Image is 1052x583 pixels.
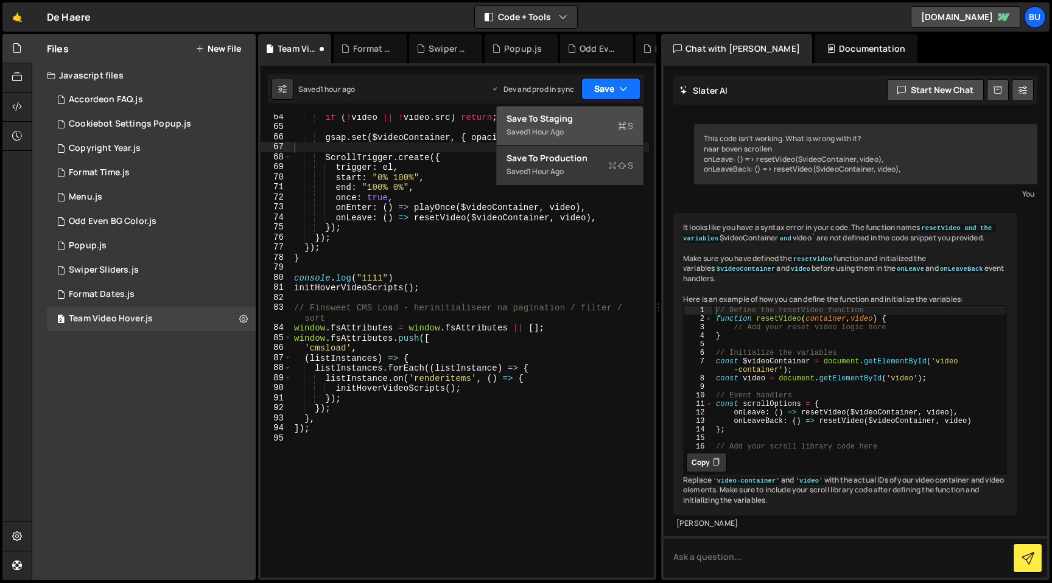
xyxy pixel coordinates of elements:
div: 83 [261,302,292,323]
div: 17043/46857.js [47,88,260,112]
a: 🤙 [2,2,32,32]
div: 70 [261,172,292,183]
div: Odd Even BG Color.js [580,43,619,55]
div: 87 [261,353,292,363]
div: De Haere [47,10,91,24]
button: Save to ProductionS Saved1 hour ago [497,146,643,186]
div: 7 [684,357,712,374]
div: Swiper Sliders.js [69,265,139,276]
div: 71 [261,182,292,192]
div: 13 [684,417,712,425]
div: 1 hour ago [528,127,564,137]
button: New File [195,44,241,54]
div: Documentation [815,34,917,63]
div: Odd Even BG Color.js [69,216,156,227]
code: onLeaveBack [939,265,984,273]
code: and [779,234,793,243]
div: 86 [261,343,292,353]
div: Popup.js [69,240,107,251]
div: Team Video Hover.js [278,43,317,55]
div: 68 [261,152,292,162]
div: 65 [261,122,292,132]
div: 17043/46861.js [47,307,260,331]
div: Accordeon FAQ.js [69,94,143,105]
a: [DOMAIN_NAME] [911,6,1020,28]
div: 17043/46856.js [47,136,260,161]
div: 14 [684,425,712,434]
div: 91 [261,393,292,403]
div: 77 [261,242,292,253]
div: Saved [507,164,633,179]
button: Copy [686,453,727,472]
div: It looks like you have a syntax error in your code. The function names $videoContainer video` are... [673,213,1017,515]
div: 16 [684,442,712,451]
div: 85 [261,333,292,343]
code: video [790,265,812,273]
div: 17043/46859.js [47,185,260,209]
div: 69 [261,162,292,172]
div: 1 [684,306,712,315]
div: [PERSON_NAME] [676,518,1014,529]
div: 15 [684,434,712,442]
div: 17043/46852.js [47,234,260,258]
div: 82 [261,293,292,303]
div: 79 [261,262,292,273]
span: S [618,120,633,132]
div: 95 [261,433,292,444]
div: Saved [507,125,633,139]
div: 64 [261,112,292,122]
button: Save [581,78,640,100]
div: 17043/46851.js [47,258,260,282]
div: Format Dates.js [353,43,392,55]
div: Save to Production [507,152,633,164]
code: $videoContainer [715,265,776,273]
div: 17043/46853.js [47,112,260,136]
div: 2 [684,315,712,323]
div: 88 [261,363,292,373]
div: 12 [684,408,712,417]
div: 17043/46855.js [47,161,260,185]
div: You [697,187,1034,200]
div: Menu.js [69,192,102,203]
div: 89 [261,373,292,383]
div: 92 [261,403,292,413]
div: 75 [261,222,292,232]
h2: Slater AI [679,85,728,96]
code: 'video' [794,477,824,485]
div: 76 [261,232,292,243]
div: 5 [684,340,712,349]
div: Save to Staging [507,113,633,125]
div: Swiper Sliders.js [429,43,468,55]
div: 72 [261,192,292,203]
div: 67 [261,142,292,152]
button: Code + Tools [475,6,577,28]
div: Cookiebot Settings Popup.js [69,119,191,130]
span: 2 [57,315,65,325]
div: 3 [684,323,712,332]
a: Bu [1024,6,1046,28]
div: Dev and prod in sync [491,84,574,94]
div: 8 [684,374,712,383]
div: 10 [684,391,712,400]
code: onLeave [896,265,925,273]
code: resetVideo and the variables [683,224,996,243]
div: Format Dates.js [69,289,135,300]
div: 9 [684,383,712,391]
code: 'video-container' [712,477,781,485]
div: 1 hour ago [528,166,564,176]
div: 90 [261,383,292,393]
div: Chat with [PERSON_NAME] [661,34,812,63]
button: Save to StagingS Saved1 hour ago [497,106,643,146]
span: S [608,159,633,172]
div: Popup.js [504,43,542,55]
div: Format Time.js [69,167,130,178]
div: Copyright Year.js [69,143,141,154]
div: Team Video Hover.js [69,313,153,324]
div: 73 [261,202,292,212]
div: 84 [261,323,292,333]
div: 93 [261,413,292,424]
div: Javascript files [32,63,256,88]
div: 4 [684,332,712,340]
code: resetVideo [792,255,834,264]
